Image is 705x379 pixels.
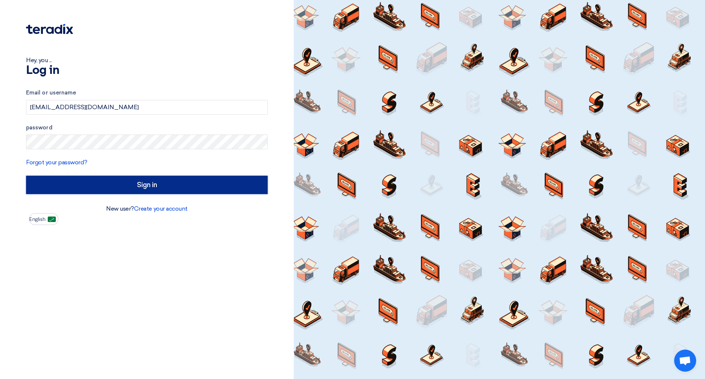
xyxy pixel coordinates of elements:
[26,124,53,131] font: password
[106,205,134,212] font: New user?
[29,213,58,225] button: English
[48,217,56,222] img: ar-AR.png
[134,205,188,212] a: Create your account
[26,57,52,64] font: Hey, you ...
[26,159,87,166] a: Forgot your password?
[26,89,76,96] font: Email or username
[26,100,268,115] input: Enter your business email or username
[26,24,73,34] img: Teradix logo
[26,176,268,194] input: Sign in
[674,350,696,372] div: Open chat
[26,65,59,76] font: Log in
[29,216,46,222] font: English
